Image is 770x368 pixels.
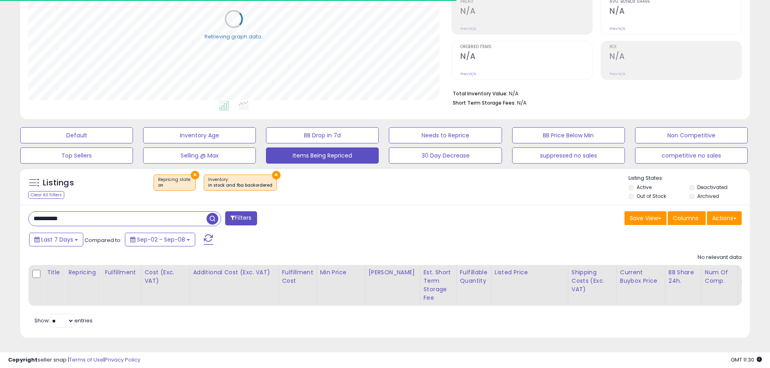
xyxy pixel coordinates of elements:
[34,317,93,324] span: Show: entries
[193,268,275,277] div: Additional Cost (Exc. VAT)
[69,356,103,364] a: Terms of Use
[460,268,488,285] div: Fulfillable Quantity
[698,254,742,261] div: No relevant data
[369,268,417,277] div: [PERSON_NAME]
[105,268,137,277] div: Fulfillment
[495,268,565,277] div: Listed Price
[572,268,613,294] div: Shipping Costs (Exc. VAT)
[145,268,186,285] div: Cost (Exc. VAT)
[68,268,98,277] div: Repricing
[731,356,762,364] span: 2025-09-16 11:30 GMT
[282,268,313,285] div: Fulfillment Cost
[84,236,122,244] span: Compared to:
[424,268,453,302] div: Est. Short Term Storage Fee
[320,268,362,277] div: Min Price
[669,268,698,285] div: BB Share 24h.
[105,356,140,364] a: Privacy Policy
[620,268,662,285] div: Current Buybox Price
[705,268,734,285] div: Num of Comp.
[8,356,140,364] div: seller snap | |
[205,33,264,40] div: Retrieving graph data..
[47,268,61,277] div: Title
[8,356,38,364] strong: Copyright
